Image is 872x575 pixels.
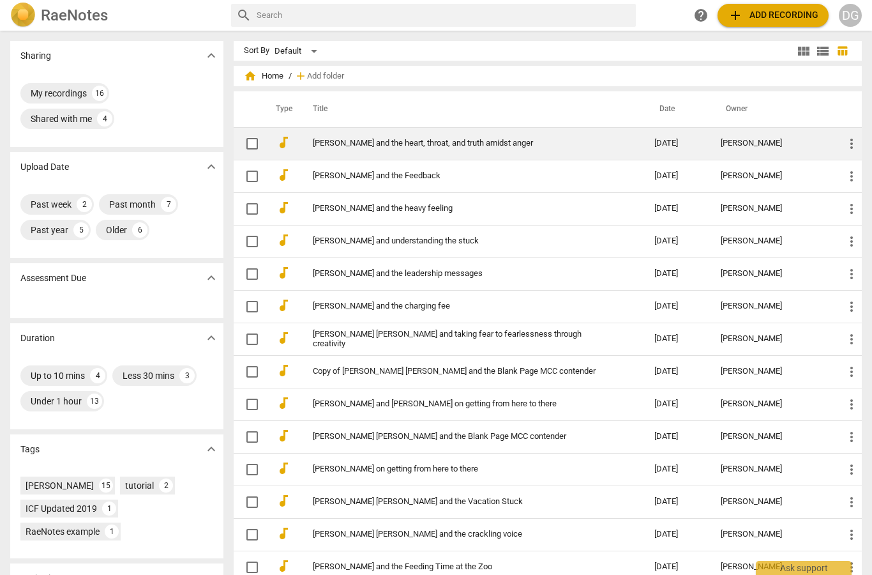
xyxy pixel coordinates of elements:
[721,530,823,539] div: [PERSON_NAME]
[844,169,859,184] span: more_vert
[313,464,608,474] a: [PERSON_NAME] on getting from here to there
[244,70,283,82] span: Home
[721,171,823,181] div: [PERSON_NAME]
[844,429,859,445] span: more_vert
[236,8,252,23] span: search
[41,6,108,24] h2: RaeNotes
[644,192,710,225] td: [DATE]
[718,4,829,27] button: Upload
[313,562,608,572] a: [PERSON_NAME] and the Feeding Time at the Zoo
[836,45,848,57] span: table_chart
[274,41,322,61] div: Default
[689,4,712,27] a: Help
[125,479,154,492] div: tutorial
[721,562,823,572] div: [PERSON_NAME]
[313,367,608,376] a: Copy of [PERSON_NAME] [PERSON_NAME] and the Blank Page MCC contender
[644,323,710,355] td: [DATE]
[721,399,823,409] div: [PERSON_NAME]
[244,70,257,82] span: home
[99,479,113,493] div: 15
[644,91,710,127] th: Date
[721,302,823,311] div: [PERSON_NAME]
[289,72,292,81] span: /
[31,112,92,125] div: Shared with me
[20,443,40,456] p: Tags
[756,561,852,575] div: Ask support
[313,399,608,409] a: [PERSON_NAME] and [PERSON_NAME] on getting from here to there
[693,8,709,23] span: help
[844,527,859,542] span: more_vert
[20,272,86,285] p: Assessment Due
[123,369,174,382] div: Less 30 mins
[721,464,823,474] div: [PERSON_NAME]
[109,198,156,211] div: Past month
[844,299,859,314] span: more_vert
[179,368,195,383] div: 3
[644,160,710,192] td: [DATE]
[73,222,89,238] div: 5
[721,236,823,246] div: [PERSON_NAME]
[204,330,219,346] span: expand_more
[313,236,608,246] a: [PERSON_NAME] and understanding the stuck
[844,494,859,510] span: more_vert
[728,8,743,23] span: add
[644,257,710,290] td: [DATE]
[721,367,823,376] div: [PERSON_NAME]
[721,497,823,507] div: [PERSON_NAME]
[276,558,291,574] span: audiotrack
[20,160,69,174] p: Upload Date
[844,332,859,347] span: more_vert
[159,479,173,493] div: 2
[644,225,710,257] td: [DATE]
[644,518,710,551] td: [DATE]
[92,86,107,101] div: 16
[266,91,297,127] th: Type
[31,395,82,408] div: Under 1 hour
[276,298,291,313] span: audiotrack
[202,328,221,348] button: Show more
[721,269,823,279] div: [PERSON_NAME]
[276,233,291,248] span: audiotrack
[276,135,291,150] span: audiotrack
[844,266,859,282] span: more_vert
[10,3,221,28] a: LogoRaeNotes
[97,111,112,126] div: 4
[844,136,859,151] span: more_vert
[728,8,818,23] span: Add recording
[132,222,147,238] div: 6
[644,486,710,518] td: [DATE]
[202,268,221,287] button: Show more
[202,46,221,65] button: Show more
[31,369,85,382] div: Up to 10 mins
[31,224,68,236] div: Past year
[20,49,51,63] p: Sharing
[721,432,823,441] div: [PERSON_NAME]
[102,502,116,516] div: 1
[721,204,823,213] div: [PERSON_NAME]
[26,502,97,515] div: ICF Updated 2019
[87,394,102,409] div: 13
[839,4,862,27] button: DG
[644,388,710,420] td: [DATE]
[204,441,219,457] span: expand_more
[721,334,823,344] div: [PERSON_NAME]
[644,355,710,388] td: [DATE]
[844,560,859,575] span: more_vert
[26,525,100,538] div: RaeNotes example
[644,290,710,323] td: [DATE]
[244,46,269,56] div: Sort By
[297,91,644,127] th: Title
[106,224,127,236] div: Older
[204,159,219,174] span: expand_more
[313,432,608,441] a: [PERSON_NAME] [PERSON_NAME] and the Blank Page MCC contender
[844,462,859,477] span: more_vert
[844,397,859,412] span: more_vert
[815,43,831,59] span: view_list
[276,428,291,443] span: audiotrack
[276,461,291,476] span: audiotrack
[31,87,87,100] div: My recordings
[832,42,852,61] button: Table view
[313,330,608,349] a: [PERSON_NAME] [PERSON_NAME] and taking fear to fearlessness through creativity
[844,364,859,379] span: more_vert
[313,302,608,311] a: [PERSON_NAME] and the charging fee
